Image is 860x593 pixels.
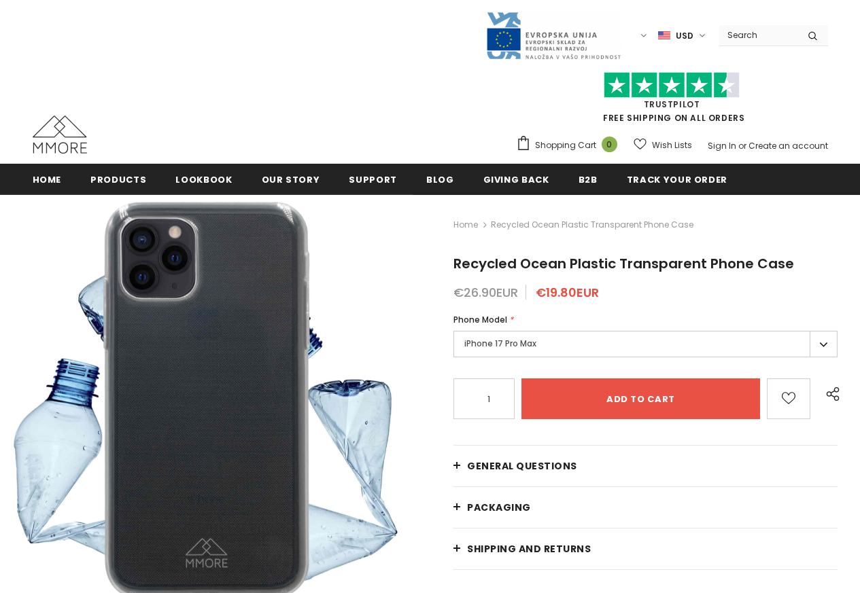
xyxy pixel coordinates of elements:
span: Phone Model [453,314,507,325]
span: Recycled Ocean Plastic Transparent Phone Case [453,254,794,273]
a: Our Story [262,164,320,194]
a: Home [453,217,478,233]
span: €19.80EUR [536,284,599,301]
img: USD [658,30,670,41]
input: Search Site [719,25,797,45]
a: support [349,164,397,194]
span: Home [33,173,62,186]
span: Products [90,173,146,186]
span: Recycled Ocean Plastic Transparent Phone Case [491,217,693,233]
span: USD [676,29,693,43]
span: 0 [602,137,617,152]
a: Blog [426,164,454,194]
a: Track your order [627,164,727,194]
a: General Questions [453,446,838,486]
span: or [738,140,746,151]
a: Trustpilot [644,98,700,110]
span: Lookbook [175,173,232,186]
input: Add to cart [521,378,760,419]
span: Shipping and returns [467,542,591,556]
span: General Questions [467,459,577,473]
span: Giving back [483,173,549,186]
a: Lookbook [175,164,232,194]
span: Wish Lists [652,139,692,152]
img: MMORE Cases [33,115,87,154]
span: PACKAGING [467,501,531,514]
a: Shopping Cart 0 [516,135,624,156]
label: iPhone 17 Pro Max [453,331,838,357]
a: Shipping and returns [453,528,838,569]
a: B2B [579,164,598,194]
a: Sign In [708,140,736,151]
a: Wish Lists [634,133,692,157]
span: Our Story [262,173,320,186]
a: Javni Razpis [485,29,621,41]
span: support [349,173,397,186]
img: Trust Pilot Stars [604,72,740,98]
a: Home [33,164,62,194]
span: Shopping Cart [535,139,596,152]
a: Products [90,164,146,194]
a: PACKAGING [453,487,838,528]
span: Blog [426,173,454,186]
a: Giving back [483,164,549,194]
span: €26.90EUR [453,284,518,301]
span: Track your order [627,173,727,186]
img: Javni Razpis [485,11,621,60]
span: B2B [579,173,598,186]
span: FREE SHIPPING ON ALL ORDERS [516,78,828,124]
a: Create an account [749,140,828,151]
